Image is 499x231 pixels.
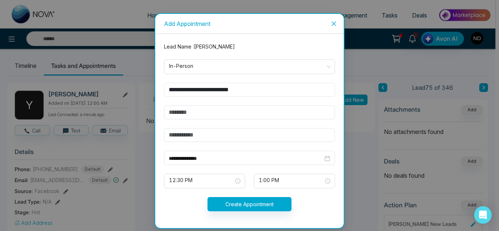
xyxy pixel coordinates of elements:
[169,61,330,73] span: In-Person
[259,175,330,187] span: 1:00 PM
[207,197,292,211] button: Create Appointment
[160,43,339,51] div: Lead Name : [PERSON_NAME]
[324,14,344,34] button: Close
[331,21,337,27] span: close
[164,20,335,28] div: Add Appointment
[169,175,240,187] span: 12:30 PM
[474,206,492,224] div: Open Intercom Messenger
